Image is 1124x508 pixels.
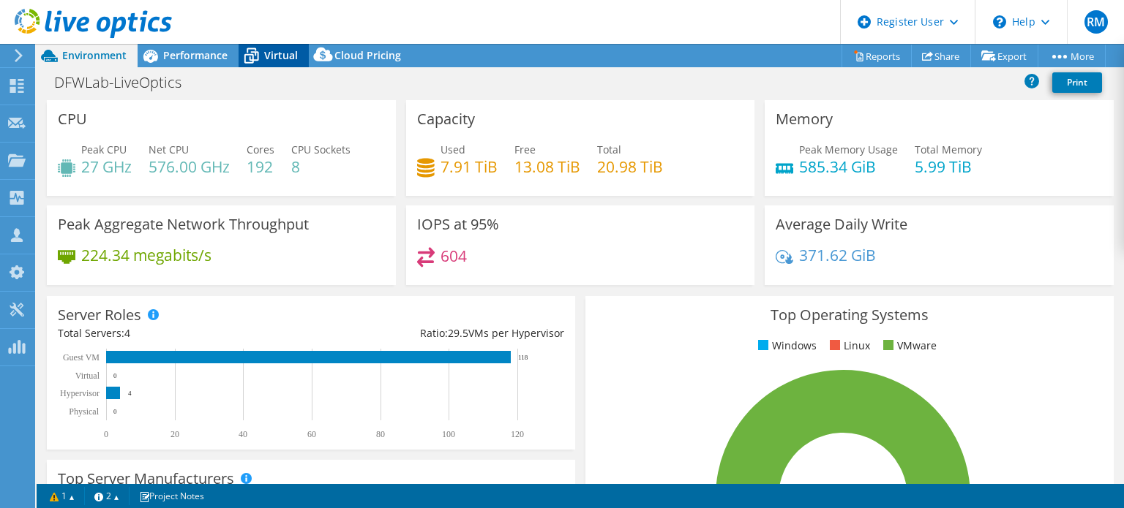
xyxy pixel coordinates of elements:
span: Used [441,143,465,156]
span: Total Memory [915,143,982,156]
text: 80 [376,429,385,439]
h4: 604 [441,248,467,264]
text: 0 [113,372,117,379]
span: 4 [124,326,130,340]
span: CPU Sockets [291,143,351,156]
h4: 192 [247,159,274,175]
span: Cloud Pricing [334,48,401,62]
a: Export [970,45,1038,67]
div: Ratio: VMs per Hypervisor [311,325,564,341]
a: Print [1052,72,1102,93]
span: Peak CPU [81,143,127,156]
a: More [1038,45,1106,67]
span: RM [1084,10,1108,34]
span: Environment [62,48,127,62]
h4: 5.99 TiB [915,159,982,175]
text: Virtual [75,371,100,381]
h3: Peak Aggregate Network Throughput [58,216,309,232]
a: Reports [842,45,912,67]
span: Peak Memory Usage [799,143,898,156]
h3: Average Daily Write [776,216,907,232]
text: 40 [239,429,247,439]
a: 1 [40,487,85,505]
svg: \n [993,15,1006,29]
div: Total Servers: [58,325,311,341]
text: 0 [113,408,117,415]
h4: 585.34 GiB [799,159,898,175]
h4: 7.91 TiB [441,159,498,175]
a: Project Notes [129,487,214,505]
li: VMware [880,338,937,354]
h3: IOPS at 95% [417,216,499,232]
a: 2 [84,487,130,505]
h4: 27 GHz [81,159,132,175]
text: 100 [442,429,455,439]
h3: Capacity [417,111,475,127]
a: Share [911,45,971,67]
li: Windows [754,338,817,354]
span: Cores [247,143,274,156]
span: Performance [163,48,228,62]
h4: 371.62 GiB [799,247,876,263]
h3: Memory [776,111,833,127]
h4: 576.00 GHz [149,159,230,175]
h3: Server Roles [58,307,141,323]
text: Hypervisor [60,388,100,398]
h3: CPU [58,111,87,127]
text: 120 [511,429,524,439]
text: 118 [518,354,528,361]
text: Guest VM [63,352,100,363]
span: Total [597,143,621,156]
span: Free [514,143,536,156]
text: 20 [171,429,179,439]
text: Physical [69,406,99,417]
h4: 13.08 TiB [514,159,580,175]
span: Net CPU [149,143,189,156]
h3: Top Server Manufacturers [58,471,234,487]
text: 0 [104,429,108,439]
text: 60 [307,429,316,439]
h1: DFWLab-LiveOptics [48,75,204,91]
span: 29.5 [448,326,468,340]
h4: 20.98 TiB [597,159,663,175]
text: 4 [128,390,132,397]
span: Virtual [264,48,298,62]
h4: 8 [291,159,351,175]
h4: 224.34 megabits/s [81,247,211,263]
li: Linux [826,338,870,354]
h3: Top Operating Systems [596,307,1103,323]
